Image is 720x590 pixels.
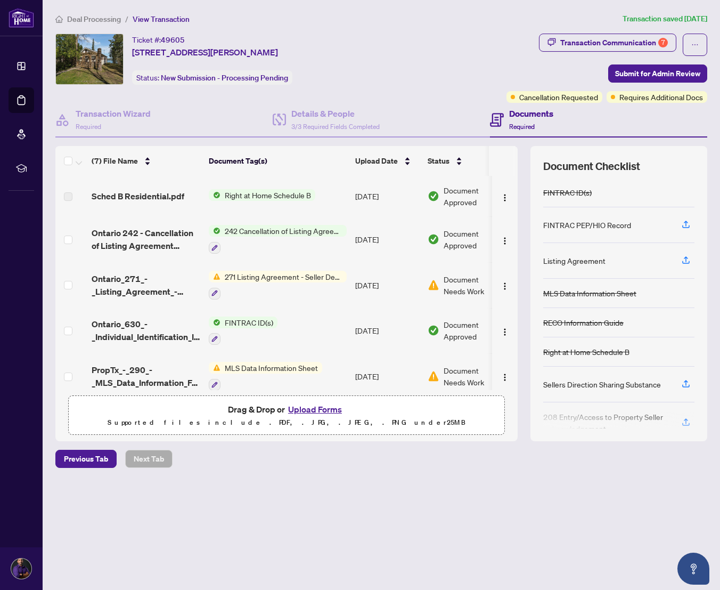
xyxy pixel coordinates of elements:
[132,34,185,46] div: Ticket #:
[351,308,423,354] td: [DATE]
[543,159,640,174] span: Document Checklist
[92,272,200,298] span: Ontario_271_-_Listing_Agreement_-_Seller_Designated_Representation_Agreement_-_Authority_to_Offer...
[67,14,121,24] span: Deal Processing
[291,123,380,131] span: 3/3 Required Fields Completed
[543,378,661,390] div: Sellers Direction Sharing Substance
[220,362,322,374] span: MLS Data Information Sheet
[76,107,151,120] h4: Transaction Wizard
[428,190,439,202] img: Document Status
[220,189,315,201] span: Right at Home Schedule B
[543,219,631,231] div: FINTRAC PEP/HIO Record
[209,225,220,237] img: Status Icon
[351,146,423,176] th: Upload Date
[519,91,598,103] span: Cancellation Requested
[76,123,101,131] span: Required
[209,225,347,254] button: Status Icon242 Cancellation of Listing Agreement - Authority to Offer for Sale
[496,368,513,385] button: Logo
[9,8,34,28] img: logo
[55,15,63,23] span: home
[92,155,138,167] span: (7) File Name
[351,262,423,308] td: [DATE]
[543,317,624,328] div: RECO Information Guide
[501,328,509,336] img: Logo
[677,553,709,585] button: Open asap
[428,279,439,291] img: Document Status
[92,190,184,203] span: Sched B Residential.pdf
[204,146,351,176] th: Document Tag(s)
[543,411,669,434] div: 208 Entry/Access to Property Seller Acknowledgement
[444,228,510,251] span: Document Approved
[87,146,204,176] th: (7) File Name
[428,155,449,167] span: Status
[209,271,347,300] button: Status Icon271 Listing Agreement - Seller Designated Representation Agreement Authority to Offer ...
[428,370,439,382] img: Document Status
[209,189,220,201] img: Status Icon
[428,325,439,336] img: Document Status
[92,318,200,343] span: Ontario_630_-_Individual_Identification_Information_Record_19.pdf
[428,233,439,245] img: Document Status
[209,362,220,374] img: Status Icon
[444,273,499,297] span: Document Needs Work
[496,322,513,339] button: Logo
[69,396,504,435] span: Drag & Drop orUpload FormsSupported files include .PDF, .JPG, .JPEG, .PNG under25MB
[496,231,513,248] button: Logo
[355,155,398,167] span: Upload Date
[291,107,380,120] h4: Details & People
[11,559,31,579] img: Profile Icon
[509,107,553,120] h4: Documents
[133,14,190,24] span: View Transaction
[543,346,629,358] div: Right at Home Schedule B
[209,189,315,201] button: Status IconRight at Home Schedule B
[209,317,277,345] button: Status IconFINTRAC ID(s)
[496,277,513,294] button: Logo
[161,73,288,83] span: New Submission - Processing Pending
[161,35,185,45] span: 49605
[132,46,278,59] span: [STREET_ADDRESS][PERSON_NAME]
[444,365,499,388] span: Document Needs Work
[509,123,535,131] span: Required
[496,188,513,205] button: Logo
[209,362,322,391] button: Status IconMLS Data Information Sheet
[619,91,703,103] span: Requires Additional Docs
[125,450,173,468] button: Next Tab
[691,41,699,49] span: ellipsis
[64,450,108,467] span: Previous Tab
[209,317,220,328] img: Status Icon
[543,255,606,266] div: Listing Agreement
[501,373,509,382] img: Logo
[92,363,200,389] span: PropTx_-_290_-_MLS_Data_Information_Form_-_Freehold_-_Sale_4.pdf
[444,184,510,208] span: Document Approved
[560,34,668,51] div: Transaction Communication
[220,271,347,282] span: 271 Listing Agreement - Seller Designated Representation Agreement Authority to Offer for Sale
[351,353,423,399] td: [DATE]
[125,13,128,25] li: /
[92,227,200,252] span: Ontario 242 - Cancellation of Listing Agreement Authority to Offer for Sale 3 1.pdf
[501,237,509,245] img: Logo
[285,402,345,416] button: Upload Forms
[543,187,592,198] div: FINTRAC ID(s)
[501,282,509,290] img: Logo
[608,64,707,83] button: Submit for Admin Review
[209,271,220,282] img: Status Icon
[539,34,676,52] button: Transaction Communication7
[228,402,345,416] span: Drag & Drop or
[220,317,277,328] span: FINTRAC ID(s)
[444,319,510,342] span: Document Approved
[56,34,123,84] img: IMG-S12243296_1.jpg
[623,13,707,25] article: Transaction saved [DATE]
[55,450,117,468] button: Previous Tab
[501,193,509,202] img: Logo
[75,416,498,429] p: Supported files include .PDF, .JPG, .JPEG, .PNG under 25 MB
[220,225,347,237] span: 242 Cancellation of Listing Agreement - Authority to Offer for Sale
[351,216,423,262] td: [DATE]
[543,287,636,299] div: MLS Data Information Sheet
[132,70,292,85] div: Status:
[658,38,668,47] div: 7
[351,176,423,216] td: [DATE]
[423,146,514,176] th: Status
[615,65,700,82] span: Submit for Admin Review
